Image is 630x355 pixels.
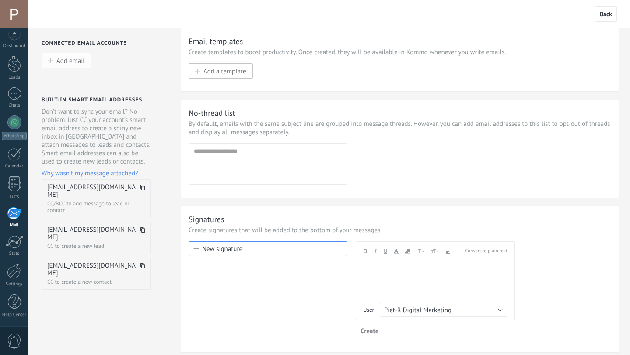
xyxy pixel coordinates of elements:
[2,312,27,318] div: Help Center
[140,184,145,198] span: Copy
[42,108,151,177] div: Don’t want to sync your email? No problem. Just CC your account’s smart email address to create a...
[431,248,439,254] span: Font size
[189,226,611,234] p: Create signatures that will be added to the bottom of your messages
[465,246,507,256] button: Convert to plain text
[47,278,145,285] dd: CC to create a new contact
[47,262,138,277] span: [EMAIL_ADDRESS][DOMAIN_NAME]
[47,200,145,213] dd: CC/BCC to add message to lead or contact
[394,248,399,254] span: Text color
[2,282,27,287] div: Settings
[189,241,347,256] button: New signature
[363,246,367,256] button: Bold
[446,249,454,254] span: Alignment
[360,328,378,334] span: Create
[384,306,451,314] span: Piet-R Digital Marketing
[189,120,611,136] p: By default, emails with the same subject line are grouped into message threads. However, you can ...
[2,132,27,140] div: WhatsApp
[42,97,142,103] div: Built-in smart email addresses
[47,226,138,241] span: [EMAIL_ADDRESS][DOMAIN_NAME]
[203,67,246,75] span: Add a template
[417,248,424,254] span: Font family
[189,108,235,118] div: No-thread list
[2,164,27,169] div: Calendar
[47,184,138,198] span: [EMAIL_ADDRESS][DOMAIN_NAME]
[140,262,145,277] span: Copy
[189,36,243,46] div: Email templates
[2,103,27,108] div: Chats
[42,53,91,68] button: Add email
[2,194,27,200] div: Lists
[47,243,145,249] dd: CC to create a new lead
[56,57,85,64] span: Add email
[2,223,27,228] div: Mail
[363,306,375,313] span: User:
[356,324,383,339] button: Create
[189,214,224,224] div: Signatures
[384,246,387,256] button: Underline
[2,251,27,257] div: Stats
[374,246,377,256] button: Italic
[600,10,612,18] span: Back
[42,169,138,177] span: Why wasn’t my message attached?
[42,40,158,46] div: Connected email accounts
[189,48,611,56] p: Create templates to boost productivity. Once created, they will be available in Kommo whenever yo...
[405,249,410,254] span: Background color
[2,43,27,49] div: Dashboard
[140,226,145,241] span: Copy
[189,63,253,79] button: Add a template
[380,303,507,317] button: Piet-R Digital Marketing
[2,75,27,80] div: Leads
